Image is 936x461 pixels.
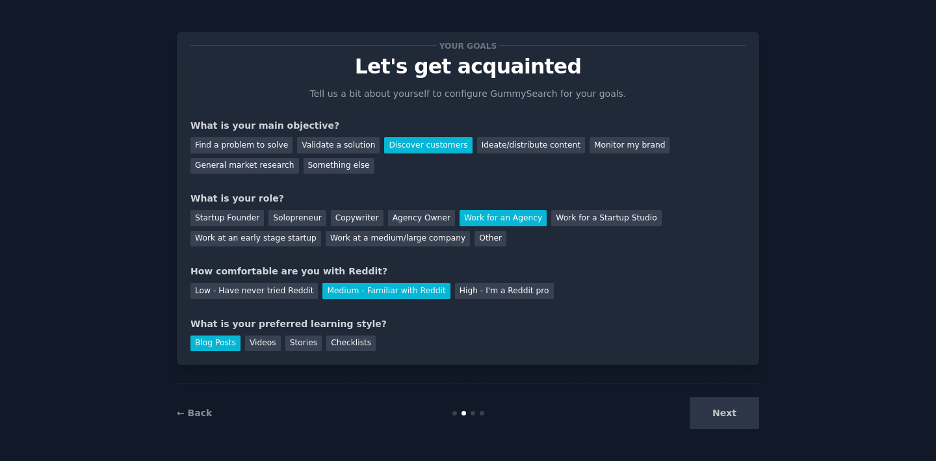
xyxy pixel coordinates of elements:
[190,210,264,226] div: Startup Founder
[268,210,326,226] div: Solopreneur
[190,192,746,205] div: What is your role?
[190,55,746,78] p: Let's get acquainted
[326,231,470,247] div: Work at a medium/large company
[326,336,376,352] div: Checklists
[190,336,240,352] div: Blog Posts
[322,283,450,299] div: Medium - Familiar with Reddit
[245,336,281,352] div: Videos
[190,137,292,153] div: Find a problem to solve
[551,210,661,226] div: Work for a Startup Studio
[590,137,669,153] div: Monitor my brand
[304,158,374,174] div: Something else
[331,210,383,226] div: Copywriter
[437,39,499,53] span: Your goals
[297,137,380,153] div: Validate a solution
[190,158,299,174] div: General market research
[474,231,506,247] div: Other
[384,137,472,153] div: Discover customers
[388,210,455,226] div: Agency Owner
[477,137,585,153] div: Ideate/distribute content
[190,283,318,299] div: Low - Have never tried Reddit
[177,408,212,418] a: ← Back
[460,210,547,226] div: Work for an Agency
[190,265,746,278] div: How comfortable are you with Reddit?
[190,119,746,133] div: What is your main objective?
[190,317,746,331] div: What is your preferred learning style?
[455,283,554,299] div: High - I'm a Reddit pro
[285,336,322,352] div: Stories
[190,231,321,247] div: Work at an early stage startup
[304,87,632,101] p: Tell us a bit about yourself to configure GummySearch for your goals.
